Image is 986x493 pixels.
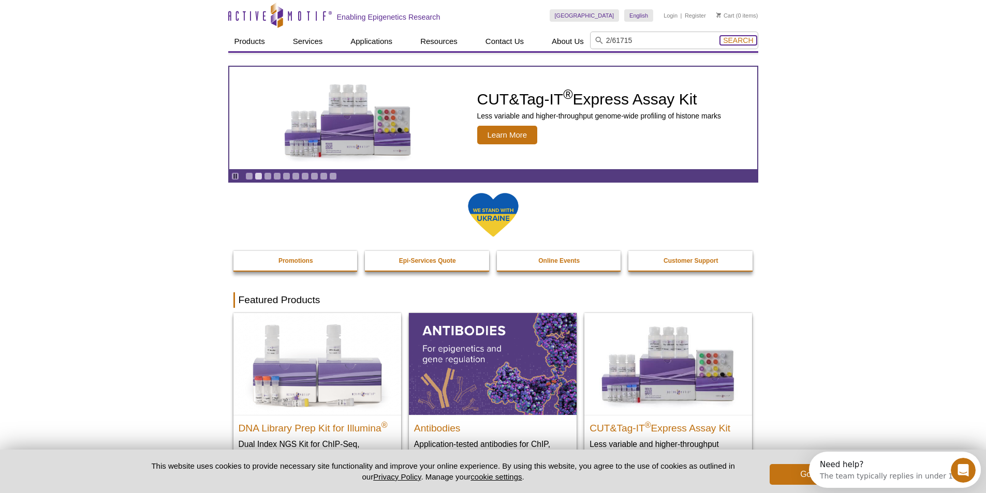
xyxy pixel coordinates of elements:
strong: Customer Support [664,257,718,264]
a: Cart [716,12,734,19]
span: Learn More [477,126,538,144]
a: About Us [546,32,590,51]
input: Keyword, Cat. No. [590,32,758,49]
div: The team typically replies in under 1m [11,17,151,28]
li: (0 items) [716,9,758,22]
p: This website uses cookies to provide necessary site functionality and improve your online experie... [134,460,753,482]
div: Open Intercom Messenger [4,4,182,33]
sup: ® [563,87,572,101]
h2: Featured Products [233,292,753,308]
p: Application-tested antibodies for ChIP, CUT&Tag, and CUT&RUN. [414,439,571,460]
a: Login [664,12,678,19]
img: DNA Library Prep Kit for Illumina [233,313,401,414]
strong: Promotions [278,257,313,264]
img: Your Cart [716,12,721,18]
a: Go to slide 4 [273,172,281,180]
button: cookie settings [470,472,522,481]
sup: ® [645,420,651,429]
a: DNA Library Prep Kit for Illumina DNA Library Prep Kit for Illumina® Dual Index NGS Kit for ChIP-... [233,313,401,480]
img: CUT&Tag-IT Express Assay Kit [262,61,433,175]
p: Dual Index NGS Kit for ChIP-Seq, CUT&RUN, and ds methylated DNA assays. [239,439,396,470]
div: Need help? [11,9,151,17]
a: English [624,9,653,22]
a: Go to slide 8 [311,172,318,180]
a: Toggle autoplay [231,172,239,180]
img: CUT&Tag-IT® Express Assay Kit [584,313,752,414]
img: We Stand With Ukraine [467,192,519,238]
a: Privacy Policy [373,472,421,481]
a: Go to slide 7 [301,172,309,180]
a: Epi-Services Quote [365,251,490,271]
li: | [681,9,682,22]
h2: Enabling Epigenetics Research [337,12,440,22]
a: Services [287,32,329,51]
a: Go to slide 1 [245,172,253,180]
h2: DNA Library Prep Kit for Illumina [239,418,396,434]
h2: CUT&Tag-IT Express Assay Kit [590,418,747,434]
h2: CUT&Tag-IT Express Assay Kit [477,92,722,107]
iframe: Intercom live chat discovery launcher [809,452,981,488]
a: Go to slide 3 [264,172,272,180]
a: Products [228,32,271,51]
article: CUT&Tag-IT Express Assay Kit [229,67,757,169]
a: Promotions [233,251,359,271]
a: All Antibodies Antibodies Application-tested antibodies for ChIP, CUT&Tag, and CUT&RUN. [409,313,577,470]
strong: Online Events [538,257,580,264]
a: Go to slide 6 [292,172,300,180]
a: [GEOGRAPHIC_DATA] [550,9,620,22]
p: Less variable and higher-throughput genome-wide profiling of histone marks​. [590,439,747,460]
sup: ® [381,420,388,429]
iframe: Intercom live chat [951,458,976,483]
a: Online Events [497,251,622,271]
h2: Antibodies [414,418,571,434]
button: Got it! [770,464,852,485]
a: Go to slide 5 [283,172,290,180]
a: Go to slide 2 [255,172,262,180]
a: Go to slide 9 [320,172,328,180]
a: Register [685,12,706,19]
span: Search [723,36,753,44]
a: Contact Us [479,32,530,51]
a: Customer Support [628,251,754,271]
a: CUT&Tag-IT® Express Assay Kit CUT&Tag-IT®Express Assay Kit Less variable and higher-throughput ge... [584,313,752,470]
a: Resources [414,32,464,51]
img: All Antibodies [409,313,577,414]
a: CUT&Tag-IT Express Assay Kit CUT&Tag-IT®Express Assay Kit Less variable and higher-throughput gen... [229,67,757,169]
p: Less variable and higher-throughput genome-wide profiling of histone marks [477,111,722,121]
strong: Epi-Services Quote [399,257,456,264]
button: Search [720,36,756,45]
a: Go to slide 10 [329,172,337,180]
a: Applications [344,32,399,51]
